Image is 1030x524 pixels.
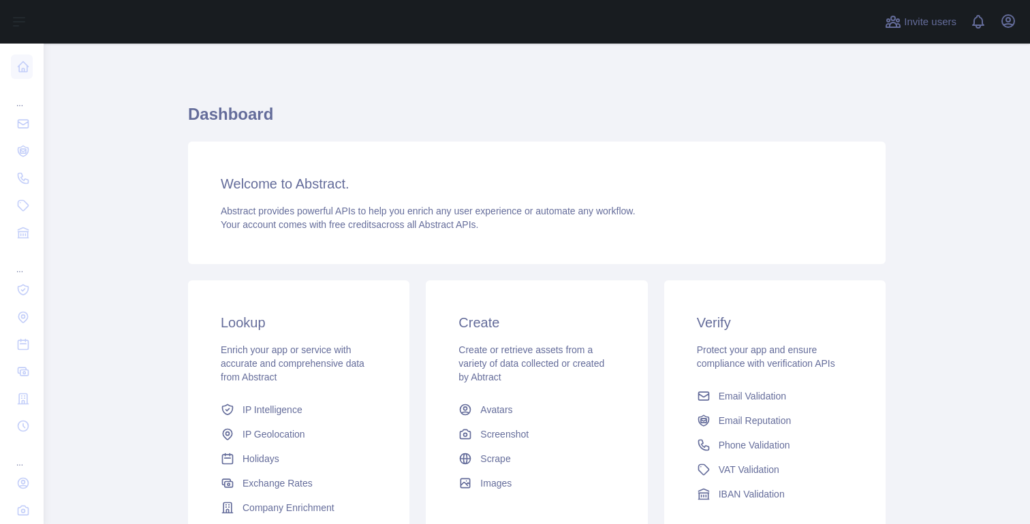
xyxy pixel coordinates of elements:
[11,82,33,109] div: ...
[691,457,858,482] a: VAT Validation
[480,476,512,490] span: Images
[243,403,302,416] span: IP Intelligence
[480,403,512,416] span: Avatars
[904,14,956,30] span: Invite users
[11,441,33,468] div: ...
[719,414,792,427] span: Email Reputation
[458,344,604,382] span: Create or retrieve assets from a variety of data collected or created by Abtract
[453,397,620,422] a: Avatars
[243,452,279,465] span: Holidays
[329,219,376,230] span: free credits
[221,219,478,230] span: Your account comes with across all Abstract APIs.
[215,422,382,446] a: IP Geolocation
[719,487,785,501] span: IBAN Validation
[719,463,779,476] span: VAT Validation
[719,438,790,452] span: Phone Validation
[221,174,853,193] h3: Welcome to Abstract.
[480,427,529,441] span: Screenshot
[480,452,510,465] span: Scrape
[215,471,382,495] a: Exchange Rates
[221,313,377,332] h3: Lookup
[458,313,614,332] h3: Create
[719,389,786,403] span: Email Validation
[215,446,382,471] a: Holidays
[188,103,886,136] h1: Dashboard
[453,446,620,471] a: Scrape
[215,495,382,520] a: Company Enrichment
[11,248,33,275] div: ...
[691,384,858,408] a: Email Validation
[697,313,853,332] h3: Verify
[221,344,364,382] span: Enrich your app or service with accurate and comprehensive data from Abstract
[243,427,305,441] span: IP Geolocation
[221,206,636,216] span: Abstract provides powerful APIs to help you enrich any user experience or automate any workflow.
[453,422,620,446] a: Screenshot
[243,476,313,490] span: Exchange Rates
[215,397,382,422] a: IP Intelligence
[697,344,835,369] span: Protect your app and ensure compliance with verification APIs
[453,471,620,495] a: Images
[691,482,858,506] a: IBAN Validation
[243,501,334,514] span: Company Enrichment
[691,433,858,457] a: Phone Validation
[882,11,959,33] button: Invite users
[691,408,858,433] a: Email Reputation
